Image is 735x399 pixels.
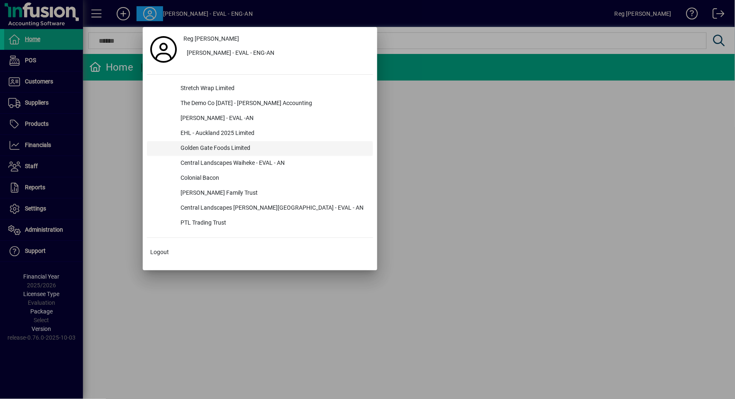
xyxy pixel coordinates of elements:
button: Central Landscapes [PERSON_NAME][GEOGRAPHIC_DATA] - EVAL - AN [147,201,373,216]
a: Reg [PERSON_NAME] [180,31,373,46]
div: Golden Gate Foods Limited [174,141,373,156]
span: Logout [150,248,169,257]
div: PTL Trading Trust [174,216,373,231]
div: Central Landscapes [PERSON_NAME][GEOGRAPHIC_DATA] - EVAL - AN [174,201,373,216]
div: [PERSON_NAME] Family Trust [174,186,373,201]
button: Colonial Bacon [147,171,373,186]
button: Golden Gate Foods Limited [147,141,373,156]
div: EHL - Auckland 2025 Limited [174,126,373,141]
div: Stretch Wrap Limited [174,81,373,96]
button: PTL Trading Trust [147,216,373,231]
button: Logout [147,245,373,259]
div: Central Landscapes Waiheke - EVAL - AN [174,156,373,171]
button: [PERSON_NAME] - EVAL - ENG-AN [180,46,373,61]
a: Profile [147,42,180,57]
button: Stretch Wrap Limited [147,81,373,96]
button: EHL - Auckland 2025 Limited [147,126,373,141]
button: Central Landscapes Waiheke - EVAL - AN [147,156,373,171]
div: The Demo Co [DATE] - [PERSON_NAME] Accounting [174,96,373,111]
div: [PERSON_NAME] - EVAL -AN [174,111,373,126]
button: [PERSON_NAME] - EVAL -AN [147,111,373,126]
span: Reg [PERSON_NAME] [183,34,239,43]
button: [PERSON_NAME] Family Trust [147,186,373,201]
button: The Demo Co [DATE] - [PERSON_NAME] Accounting [147,96,373,111]
div: Colonial Bacon [174,171,373,186]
